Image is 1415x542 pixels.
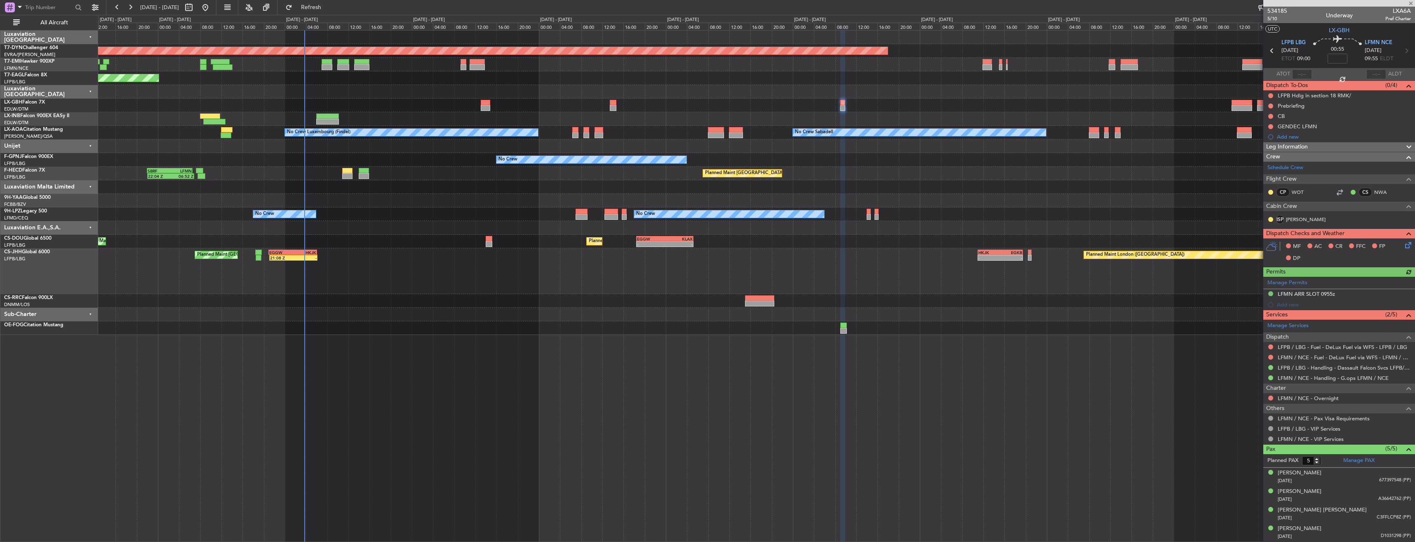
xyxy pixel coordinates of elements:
div: [PERSON_NAME] [1278,488,1321,496]
div: 12:00 [221,23,242,30]
div: 04:00 [433,23,454,30]
div: 04:00 [687,23,708,30]
div: [PERSON_NAME] [PERSON_NAME] [1278,506,1367,514]
div: 20:00 [899,23,920,30]
span: Dispatch To-Dos [1266,81,1308,90]
a: LFMD/CEQ [4,215,28,221]
span: Charter [1266,384,1286,393]
div: 06:52 Z [171,174,193,179]
span: 09:55 [1365,55,1378,63]
span: 9H-LPZ [4,209,21,214]
a: T7-EMIHawker 900XP [4,59,54,64]
span: Dispatch Checks and Weather [1266,229,1344,238]
div: [DATE] - [DATE] [667,16,699,24]
a: CS-RRCFalcon 900LX [4,295,53,300]
div: 20:00 [645,23,666,30]
a: F-GPNJFalcon 900EX [4,154,53,159]
a: OE-FOGCitation Mustang [4,323,63,328]
div: 08:00 [1216,23,1237,30]
div: 12:00 [602,23,623,30]
div: HKJK [978,250,1000,255]
div: 04:00 [179,23,200,30]
button: Refresh [282,1,331,14]
div: 08:00 [581,23,602,30]
div: 20:00 [264,23,285,30]
div: 00:00 [158,23,179,30]
span: Refresh [294,5,329,10]
span: LXA6A [1385,7,1411,15]
span: CS-DOU [4,236,24,241]
div: Planned Maint [GEOGRAPHIC_DATA] ([GEOGRAPHIC_DATA]) [705,167,835,179]
span: 00:55 [1331,45,1344,54]
div: 00:00 [539,23,560,30]
span: A36642762 (PP) [1378,495,1411,502]
div: 16:00 [750,23,771,30]
a: 9H-LPZLegacy 500 [4,209,47,214]
div: 00:00 [920,23,941,30]
a: LFMN / NCE - Handling - G.ops LFMN / NCE [1278,375,1389,382]
div: 08:00 [835,23,856,30]
div: 20:00 [518,23,539,30]
span: ALDT [1388,70,1402,78]
div: [DATE] - [DATE] [100,16,132,24]
div: Prebriefing [1278,102,1305,109]
div: 16:00 [1258,23,1279,30]
a: LFPB / LBG - VIP Services [1278,425,1340,432]
div: No Crew Sabadell [795,126,833,139]
span: C3FFLCP8Z (PP) [1377,514,1411,521]
span: T7-DYN [4,45,23,50]
div: [DATE] - [DATE] [286,16,318,24]
a: Manage PAX [1343,457,1375,465]
div: [DATE] - [DATE] [921,16,953,24]
div: [PERSON_NAME] [1278,469,1321,477]
div: 16:00 [115,23,136,30]
span: Leg Information [1266,142,1308,152]
div: 20:00 [137,23,158,30]
span: LX-GBH [1329,26,1349,35]
span: LX-INB [4,113,20,118]
div: 20:00 [391,23,412,30]
span: T7-EAGL [4,73,24,78]
div: 08:00 [200,23,221,30]
div: GENDEC LFMN [1278,123,1317,130]
a: LX-AOACitation Mustang [4,127,63,132]
div: Underway [1326,11,1353,20]
div: LFMN [170,168,192,173]
div: No Crew [498,153,517,166]
a: LFMN/NCE [4,65,28,71]
div: EGGW [269,250,293,255]
div: - [637,242,665,247]
a: Schedule Crew [1267,164,1303,172]
div: ISP [1276,215,1284,224]
div: 04:00 [814,23,835,30]
span: 5/10 [1267,15,1287,22]
div: 12:00 [983,23,1004,30]
div: KLAX [665,236,693,241]
div: 08:00 [962,23,983,30]
a: LFMN / NCE - Overnight [1278,395,1339,402]
a: [PERSON_NAME] [1286,216,1326,223]
a: EVRA/[PERSON_NAME] [4,52,55,58]
a: LFPB / LBG - Fuel - DeLux Fuel via WFS - LFPB / LBG [1278,344,1407,351]
span: (0/4) [1385,81,1397,90]
a: EDLW/DTM [4,120,28,126]
a: Manage Services [1267,322,1309,330]
a: LFPB / LBG - Handling - Dassault Falcon Svcs LFPB/LBG [1278,364,1411,371]
div: - [1000,255,1022,260]
input: Trip Number [25,1,73,14]
div: No Crew [255,208,274,220]
div: 16:00 [242,23,263,30]
div: 04:00 [560,23,581,30]
a: WOT [1292,189,1310,196]
a: LFMN / NCE - VIP Services [1278,436,1344,443]
div: 16:00 [496,23,517,30]
div: 12:00 [475,23,496,30]
span: [DATE] [1278,533,1292,540]
span: 09:00 [1297,55,1310,63]
a: LX-INBFalcon 900EX EASy II [4,113,69,118]
span: [DATE] [1365,47,1382,55]
a: NWA [1374,189,1393,196]
div: 22:04 Z [148,174,171,179]
a: LFPB/LBG [4,79,26,85]
span: MF [1293,243,1301,251]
